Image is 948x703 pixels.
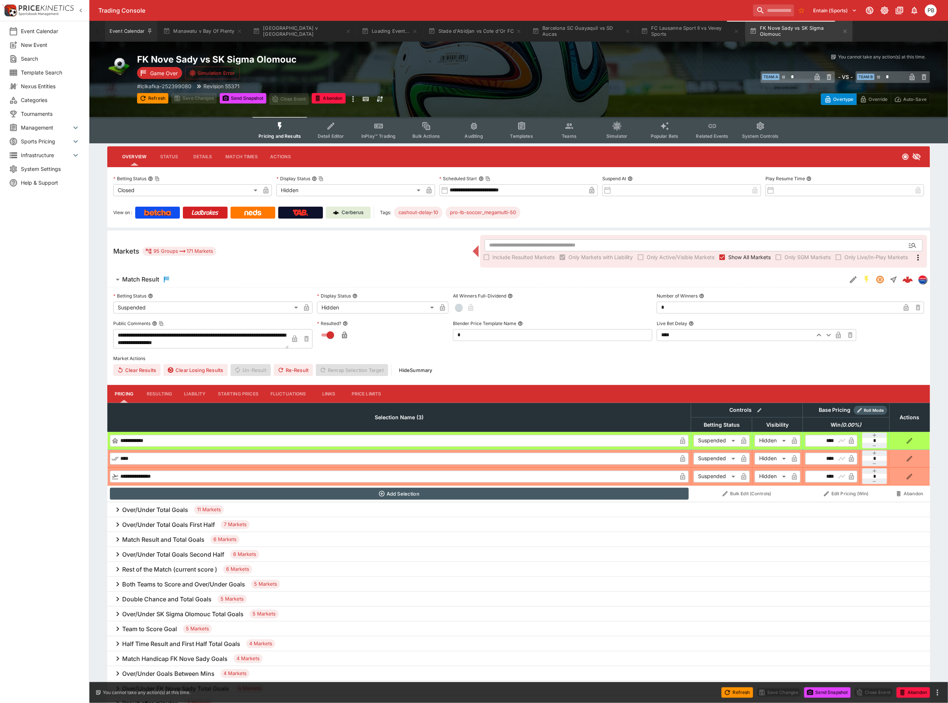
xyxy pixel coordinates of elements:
[903,274,913,285] div: b1ce3eee-6a6d-49c3-82cd-b781906e65d0
[21,41,80,49] span: New Event
[346,385,387,403] button: Price Limits
[122,610,244,618] h6: Over/Under SK Sigma Olomouc Total Goals
[806,176,812,181] button: Play Resume Time
[854,406,887,415] div: Show/hide Price Roll mode configuration.
[276,184,423,196] div: Hidden
[317,302,437,314] div: Hidden
[107,272,847,287] button: Match Result
[728,253,771,261] span: Show All Markets
[107,385,141,403] button: Pricing
[903,274,913,285] img: logo-cerberus--red.svg
[755,452,789,464] div: Hidden
[203,82,240,90] p: Revision 55371
[695,420,748,429] span: Betting Status
[21,151,71,159] span: Infrastructure
[925,4,937,16] div: Peter Bishop
[150,69,178,77] p: Game Over
[293,210,308,216] img: TabNZ
[693,488,800,500] button: Bulk Edit (Controls)
[485,176,491,181] button: Copy To Clipboard
[244,210,261,216] img: Neds
[890,403,930,432] th: Actions
[21,110,80,118] span: Tournaments
[152,148,186,166] button: Status
[212,385,264,403] button: Starting Prices
[155,176,160,181] button: Copy To Clipboard
[758,420,797,429] span: Visibility
[893,4,906,17] button: Documentation
[230,551,259,558] span: 6 Markets
[823,420,870,429] span: Win(0.00%)
[508,293,513,299] button: All Winners Full-Dividend
[264,385,312,403] button: Fluctuations
[908,4,921,17] button: Notifications
[755,470,789,482] div: Hidden
[694,470,738,482] div: Suspended
[259,133,301,139] span: Pricing and Results
[231,364,270,376] span: Un-Result
[312,385,346,403] button: Links
[657,293,698,299] p: Number of Winners
[699,293,704,299] button: Number of Winners
[900,272,915,287] a: b1ce3eee-6a6d-49c3-82cd-b781906e65d0
[122,655,228,663] h6: Match Handicap FK Nove Sady Goals
[116,148,152,166] button: Overview
[253,117,784,143] div: Event type filters
[333,210,339,216] img: Cerberus
[21,82,80,90] span: Nexus Entities
[510,133,533,139] span: Templates
[264,148,297,166] button: Actions
[194,506,224,513] span: 11 Markets
[21,55,80,63] span: Search
[113,175,146,182] p: Betting Status
[694,452,738,464] div: Suspended
[137,82,191,90] p: Copy To Clipboard
[838,54,926,60] p: You cannot take any action(s) at this time.
[122,521,215,529] h6: Over/Under Total Goals First Half
[518,321,523,326] button: Blender Price Template Name
[122,506,188,514] h6: Over/Under Total Goals
[923,2,939,19] button: Peter Bishop
[380,207,391,219] label: Tags:
[742,133,779,139] span: System Controls
[343,321,348,326] button: Resulted?
[186,148,219,166] button: Details
[144,210,171,216] img: Betcha
[897,687,930,698] button: Abandon
[113,293,146,299] p: Betting Status
[861,407,887,414] span: Roll Mode
[821,93,857,105] button: Overtype
[19,12,59,16] img: Sportsbook Management
[21,27,80,35] span: Event Calendar
[869,95,888,103] p: Override
[847,273,860,286] button: Edit Detail
[122,595,212,603] h6: Double Chance and Total Goals
[912,152,921,161] svg: Hidden
[223,566,252,573] span: 6 Markets
[821,93,930,105] div: Start From
[745,21,853,42] button: FK Nove Sady vs SK Sigma Olomouc
[218,595,247,603] span: 5 Markets
[892,488,928,500] button: Abandon
[367,413,432,422] span: Selection Name (3)
[152,321,157,326] button: Public CommentsCopy To Clipboard
[755,405,764,415] button: Bulk edit
[357,21,422,42] button: Loading Event...
[918,275,927,284] div: lclkafka
[137,93,168,104] button: Refresh
[21,96,80,104] span: Categories
[412,133,440,139] span: Bulk Actions
[833,95,853,103] p: Overtype
[221,521,250,528] span: 7 Markets
[841,420,862,429] em: ( 0.00 %)
[696,133,729,139] span: Related Events
[113,364,161,376] button: Clear Results
[394,364,437,376] button: HideSummary
[19,5,74,11] img: PriceKinetics
[876,275,885,284] svg: Suspended
[352,293,358,299] button: Display Status
[479,176,484,181] button: Scheduled StartCopy To Clipboard
[933,688,942,697] button: more
[246,640,275,648] span: 4 Markets
[185,67,240,79] button: Simulation Error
